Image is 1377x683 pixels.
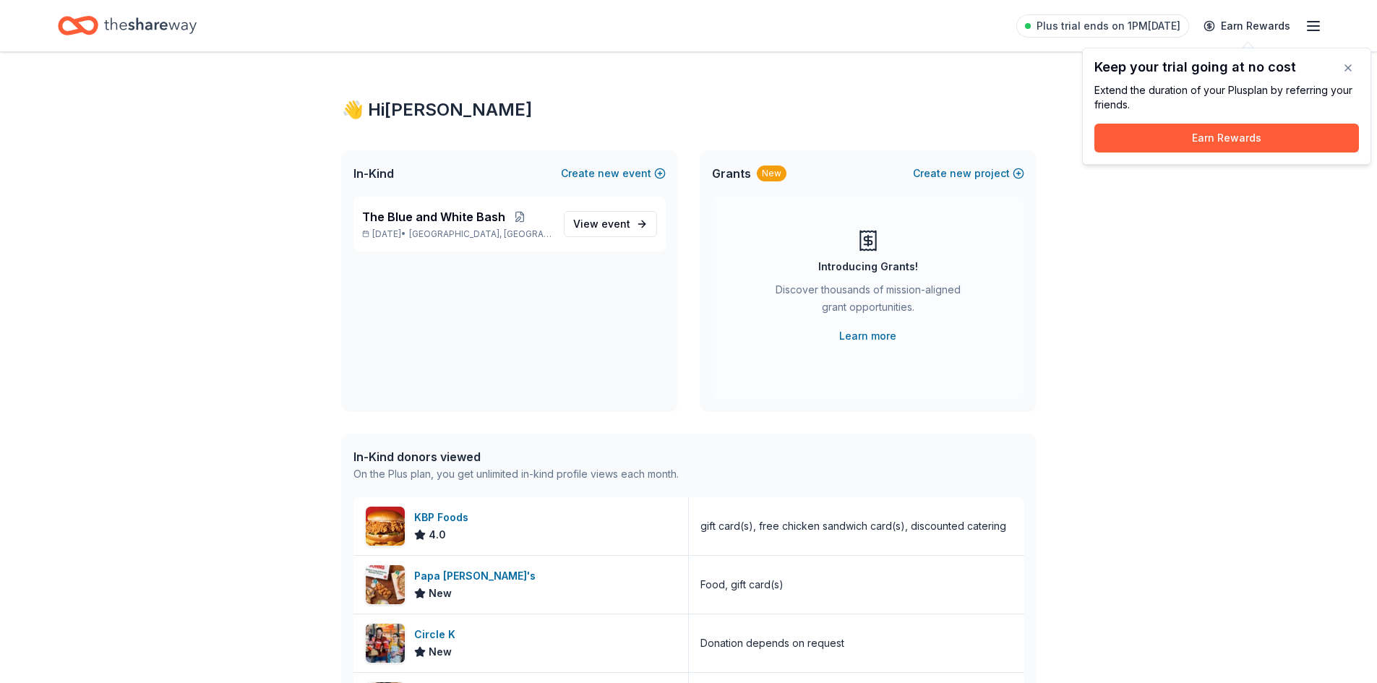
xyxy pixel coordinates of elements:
div: On the Plus plan, you get unlimited in-kind profile views each month. [353,465,679,483]
div: Donation depends on request [700,635,844,652]
button: Earn Rewards [1094,124,1359,153]
div: Papa [PERSON_NAME]'s [414,567,541,585]
div: In-Kind donors viewed [353,448,679,465]
div: gift card(s), free chicken sandwich card(s), discounted catering [700,517,1006,535]
div: Keep your trial going at no cost [1094,60,1359,74]
span: event [601,218,630,230]
a: Learn more [839,327,896,345]
span: The Blue and White Bash [362,208,505,225]
button: Createnewproject [913,165,1024,182]
div: Circle K [414,626,461,643]
span: New [429,643,452,661]
div: Introducing Grants! [818,258,918,275]
img: Image for KBP Foods [366,507,405,546]
span: new [950,165,971,182]
span: View [573,215,630,233]
a: Home [58,9,197,43]
img: Image for Circle K [366,624,405,663]
div: Food, gift card(s) [700,576,784,593]
div: Extend the duration of your Plus plan by referring your friends. [1094,83,1359,112]
span: 4.0 [429,526,446,544]
span: In-Kind [353,165,394,182]
a: Plus trial ends on 1PM[DATE] [1016,14,1189,38]
div: 👋 Hi [PERSON_NAME] [342,98,1036,121]
div: Discover thousands of mission-aligned grant opportunities. [770,281,966,322]
div: KBP Foods [414,509,474,526]
button: Createnewevent [561,165,666,182]
a: Earn Rewards [1195,13,1299,39]
span: [GEOGRAPHIC_DATA], [GEOGRAPHIC_DATA] [409,228,552,240]
div: New [757,166,786,181]
span: Plus trial ends on 1PM[DATE] [1037,17,1180,35]
span: New [429,585,452,602]
p: [DATE] • [362,228,552,240]
img: Image for Papa John's [366,565,405,604]
a: View event [564,211,657,237]
span: new [598,165,619,182]
span: Grants [712,165,751,182]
